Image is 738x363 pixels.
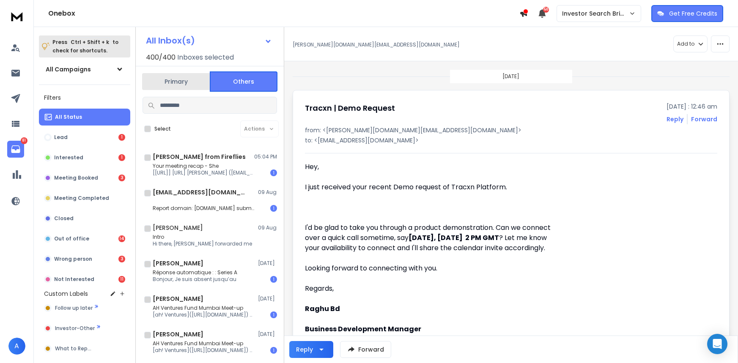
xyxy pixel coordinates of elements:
[39,271,130,288] button: Not Interested11
[139,32,279,49] button: All Inbox(s)
[146,52,176,63] span: 400 / 400
[118,175,125,181] div: 3
[177,52,234,63] h3: Inboxes selected
[651,5,723,22] button: Get Free Credits
[153,305,254,311] p: AH Ventures Fund Mumbai Meet-up
[118,276,125,283] div: 11
[54,235,89,242] p: Out of office
[55,305,93,311] span: Follow up later
[305,126,717,134] p: from: <[PERSON_NAME][DOMAIN_NAME][EMAIL_ADDRESS][DOMAIN_NAME]>
[305,102,395,114] h1: Tracxn | Demo Request
[270,311,277,318] div: 1
[118,235,125,242] div: 14
[8,8,25,24] img: logo
[258,331,277,338] p: [DATE]
[39,340,130,357] button: What to Reply
[289,341,333,358] button: Reply
[707,334,727,354] div: Open Intercom Messenger
[39,61,130,78] button: All Campaigns
[153,188,246,197] h1: [EMAIL_ADDRESS][DOMAIN_NAME]
[258,189,277,196] p: 09 Aug
[153,269,237,276] p: Réponse automatique : : Series A
[39,149,130,166] button: Interested1
[153,330,203,338] h1: [PERSON_NAME]
[39,129,130,146] button: Lead1
[153,295,203,303] h1: [PERSON_NAME]
[270,169,277,176] div: 1
[340,341,391,358] button: Forward
[39,230,130,247] button: Out of office14
[55,325,95,332] span: Investor-Other
[54,256,92,262] p: Wrong person
[46,65,91,74] h1: All Campaigns
[52,38,118,55] p: Press to check for shortcuts.
[270,276,277,283] div: 1
[258,260,277,267] p: [DATE]
[39,300,130,317] button: Follow up later
[55,345,91,352] span: What to Reply
[39,210,130,227] button: Closed
[153,163,254,169] p: Your meeting recap - She
[142,72,210,91] button: Primary
[44,289,88,298] h3: Custom Labels
[39,320,130,337] button: Investor-Other
[210,71,277,92] button: Others
[153,340,254,347] p: AH Ventures Fund Mumbai Meet-up
[153,259,203,267] h1: [PERSON_NAME]
[305,136,717,145] p: to: <[EMAIL_ADDRESS][DOMAIN_NAME]>
[118,134,125,141] div: 1
[39,251,130,267] button: Wrong person3
[153,224,203,232] h1: [PERSON_NAME]
[153,276,237,283] p: Bonjour, Je suis absent jusqu’au
[39,169,130,186] button: Meeting Booked3
[39,190,130,207] button: Meeting Completed
[562,9,629,18] p: Investor Search Brillwood
[8,338,25,355] button: A
[7,141,24,158] a: 81
[254,153,277,160] p: 05:04 PM
[153,347,254,354] p: [ah! Ventures]([URL][DOMAIN_NAME]) What an electrifying evening! The
[55,114,82,120] p: All Status
[69,37,110,47] span: Ctrl + Shift + k
[39,109,130,126] button: All Status
[153,205,254,212] p: Report domain: [DOMAIN_NAME] submitter: [DOMAIN_NAME]
[677,41,694,47] p: Add to
[667,102,717,111] p: [DATE] : 12:46 am
[118,256,125,262] div: 3
[153,153,246,161] h1: [PERSON_NAME] from Fireflies
[54,195,109,202] p: Meeting Completed
[54,215,74,222] p: Closed
[54,134,68,141] p: Lead
[153,311,254,318] p: [ah! Ventures]([URL][DOMAIN_NAME]) What an electrifying evening! The
[543,7,549,13] span: 50
[691,115,717,123] div: Forward
[153,240,252,247] p: Hi there, [PERSON_NAME] forwarded me
[118,154,125,161] div: 1
[258,224,277,231] p: 09 Aug
[153,169,254,176] p: [[URL]] [URL] [PERSON_NAME] ([EMAIL_ADDRESS][DOMAIN_NAME]) [[EMAIL_ADDRESS][DOMAIN_NAME]] invited...
[54,154,83,161] p: Interested
[669,9,717,18] p: Get Free Credits
[153,234,252,240] p: Intro
[258,295,277,302] p: [DATE]
[270,347,277,354] div: 1
[409,233,499,243] b: [DATE], [DATE] 2 PM GMT
[154,126,171,132] label: Select
[39,92,130,104] h3: Filters
[667,115,683,123] button: Reply
[21,137,27,144] p: 81
[48,8,519,19] h1: Onebox
[54,175,98,181] p: Meeting Booked
[296,345,313,354] div: Reply
[502,73,519,80] p: [DATE]
[54,276,94,283] p: Not Interested
[270,205,277,212] div: 1
[293,41,460,48] p: [PERSON_NAME][DOMAIN_NAME][EMAIL_ADDRESS][DOMAIN_NAME]
[305,304,421,334] b: Raghu Bd Business Development Manager
[146,36,195,45] h1: All Inbox(s)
